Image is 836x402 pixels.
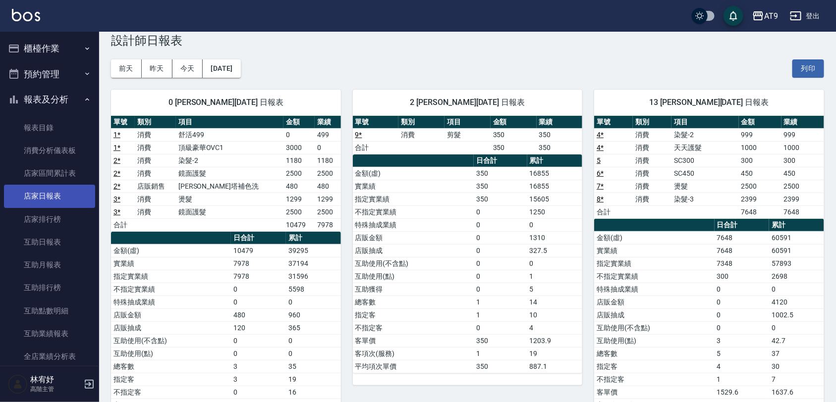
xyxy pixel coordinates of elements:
[739,193,781,205] td: 2399
[30,385,81,394] p: 高階主管
[135,128,176,141] td: 消費
[353,116,583,154] table: a dense table
[527,360,583,373] td: 887.1
[527,296,583,308] td: 14
[353,347,474,360] td: 客項次(服務)
[135,180,176,193] td: 店販銷售
[111,116,135,129] th: 單號
[594,334,714,347] td: 互助使用(點)
[353,257,474,270] td: 互助使用(不含點)
[671,141,738,154] td: 天天護髮
[286,232,341,245] th: 累計
[633,193,671,205] td: 消費
[474,257,527,270] td: 0
[398,128,445,141] td: 消費
[671,116,738,129] th: 項目
[176,141,283,154] td: 頂級豪華OVC1
[527,347,583,360] td: 19
[111,373,231,386] td: 指定客
[283,128,315,141] td: 0
[315,116,341,129] th: 業績
[231,347,286,360] td: 0
[671,193,738,205] td: 染髮-3
[286,334,341,347] td: 0
[231,321,286,334] td: 120
[474,360,527,373] td: 350
[286,283,341,296] td: 5598
[527,193,583,205] td: 15605
[474,231,527,244] td: 0
[4,36,95,61] button: 櫃檯作業
[283,193,315,205] td: 1299
[715,283,770,296] td: 0
[527,334,583,347] td: 1203.9
[283,180,315,193] td: 480
[527,257,583,270] td: 0
[739,154,781,167] td: 300
[781,205,824,218] td: 7648
[474,167,527,180] td: 350
[527,321,583,334] td: 4
[353,360,474,373] td: 平均項次單價
[315,167,341,180] td: 2500
[30,375,81,385] h5: 林宥妤
[231,257,286,270] td: 7978
[111,244,231,257] td: 金額(虛)
[283,205,315,218] td: 2500
[769,321,824,334] td: 0
[4,276,95,299] a: 互助排行榜
[142,59,172,78] button: 昨天
[176,167,283,180] td: 鏡面護髮
[4,162,95,185] a: 店家區間累計表
[286,347,341,360] td: 0
[283,154,315,167] td: 1180
[715,270,770,283] td: 300
[135,154,176,167] td: 消費
[111,34,824,48] h3: 設計師日報表
[365,98,571,107] span: 2 [PERSON_NAME][DATE] 日報表
[111,296,231,308] td: 特殊抽成業績
[353,205,474,218] td: 不指定實業績
[12,9,40,21] img: Logo
[633,128,671,141] td: 消費
[123,98,329,107] span: 0 [PERSON_NAME][DATE] 日報表
[474,347,527,360] td: 1
[671,128,738,141] td: 染髮-2
[537,128,583,141] td: 350
[286,321,341,334] td: 365
[474,244,527,257] td: 0
[4,139,95,162] a: 消費分析儀表板
[353,141,399,154] td: 合計
[474,180,527,193] td: 350
[781,193,824,205] td: 2399
[474,193,527,205] td: 350
[594,231,714,244] td: 金額(虛)
[715,386,770,399] td: 1529.6
[769,347,824,360] td: 37
[135,167,176,180] td: 消費
[671,154,738,167] td: SC300
[286,244,341,257] td: 39295
[474,334,527,347] td: 350
[353,193,474,205] td: 指定實業績
[203,59,240,78] button: [DATE]
[4,300,95,322] a: 互助點數明細
[286,386,341,399] td: 16
[527,231,583,244] td: 1310
[111,347,231,360] td: 互助使用(點)
[527,270,583,283] td: 1
[527,205,583,218] td: 1250
[769,360,824,373] td: 30
[4,185,95,207] a: 店家日報表
[594,205,633,218] td: 合計
[594,116,633,129] th: 單號
[671,167,738,180] td: SC450
[739,128,781,141] td: 999
[176,193,283,205] td: 燙髮
[231,373,286,386] td: 3
[176,180,283,193] td: [PERSON_NAME]塔補色洗
[474,154,527,167] th: 日合計
[633,180,671,193] td: 消費
[781,154,824,167] td: 300
[739,141,781,154] td: 1000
